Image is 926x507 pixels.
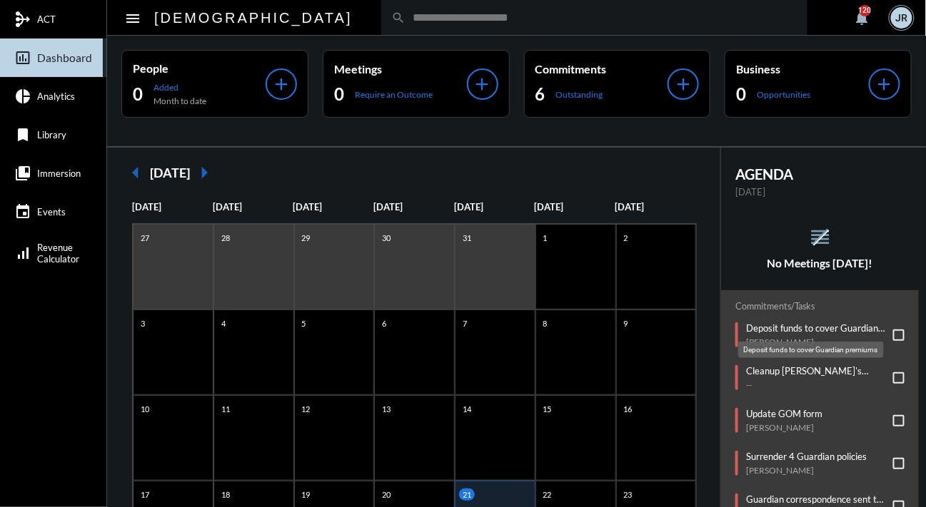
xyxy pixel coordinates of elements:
[620,317,632,329] p: 9
[124,10,141,27] mat-icon: Side nav toggle icon
[132,201,213,212] p: [DATE]
[137,403,153,415] p: 10
[37,51,92,64] span: Dashboard
[218,317,229,329] p: 4
[14,245,31,262] mat-icon: signal_cellular_alt
[37,206,66,217] span: Events
[14,165,31,182] mat-icon: collections_bookmark
[746,379,886,390] p: --
[137,317,149,329] p: 3
[218,488,233,501] p: 18
[535,83,545,106] h2: 6
[37,91,75,102] span: Analytics
[540,403,555,415] p: 15
[738,342,884,358] div: Deposit funds to cover Guardian premiums
[540,488,555,501] p: 22
[459,232,475,244] p: 31
[535,62,668,76] p: Commitments
[154,96,206,106] p: Month to date
[540,317,551,329] p: 8
[757,89,810,100] p: Opportunities
[293,201,374,212] p: [DATE]
[298,488,314,501] p: 19
[454,201,535,212] p: [DATE]
[620,403,636,415] p: 16
[459,488,475,501] p: 21
[736,83,746,106] h2: 0
[334,62,467,76] p: Meetings
[14,126,31,143] mat-icon: bookmark
[373,201,454,212] p: [DATE]
[271,74,291,94] mat-icon: add
[556,89,603,100] p: Outstanding
[459,317,470,329] p: 7
[378,317,390,329] p: 6
[334,83,344,106] h2: 0
[355,89,433,100] p: Require an Outcome
[154,82,206,93] p: Added
[133,83,143,106] h2: 0
[735,165,905,183] h2: AGENDA
[37,242,79,265] span: Revenue Calculator
[615,201,696,212] p: [DATE]
[378,232,394,244] p: 30
[746,451,867,462] p: Surrender 4 Guardian policies
[746,322,886,334] p: Deposit funds to cover Guardian premiums
[746,465,867,476] p: [PERSON_NAME]
[860,5,871,16] div: 120
[378,488,394,501] p: 20
[150,165,190,180] h2: [DATE]
[218,232,233,244] p: 28
[137,488,153,501] p: 17
[14,88,31,105] mat-icon: pie_chart
[121,158,150,187] mat-icon: arrow_left
[298,232,314,244] p: 29
[14,203,31,220] mat-icon: event
[14,49,31,66] mat-icon: insert_chart_outlined
[154,6,353,29] h2: [DEMOGRAPHIC_DATA]
[213,201,293,212] p: [DATE]
[735,301,905,312] h2: Commitments/Tasks
[37,129,66,140] span: Library
[535,201,615,212] p: [DATE]
[746,365,886,377] p: Cleanup [PERSON_NAME]'s inbox
[746,493,886,505] p: Guardian correspondence sent to her work address
[854,9,871,26] mat-icon: notifications
[620,488,636,501] p: 23
[721,257,919,270] h5: No Meetings [DATE]!
[14,11,31,28] mat-icon: mediation
[459,403,475,415] p: 14
[736,62,869,76] p: Business
[133,61,266,75] p: People
[891,7,912,29] div: JR
[298,317,310,329] p: 5
[808,225,832,249] mat-icon: reorder
[298,403,314,415] p: 12
[875,74,895,94] mat-icon: add
[673,74,693,94] mat-icon: add
[378,403,394,415] p: 13
[620,232,632,244] p: 2
[746,408,822,419] p: Update GOM form
[540,232,551,244] p: 1
[218,403,233,415] p: 11
[392,11,406,25] mat-icon: search
[37,168,81,179] span: Immersion
[473,74,493,94] mat-icon: add
[37,14,56,25] span: ACT
[190,158,218,187] mat-icon: arrow_right
[735,186,905,198] p: [DATE]
[119,4,147,32] button: Toggle sidenav
[746,422,822,433] p: [PERSON_NAME]
[137,232,153,244] p: 27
